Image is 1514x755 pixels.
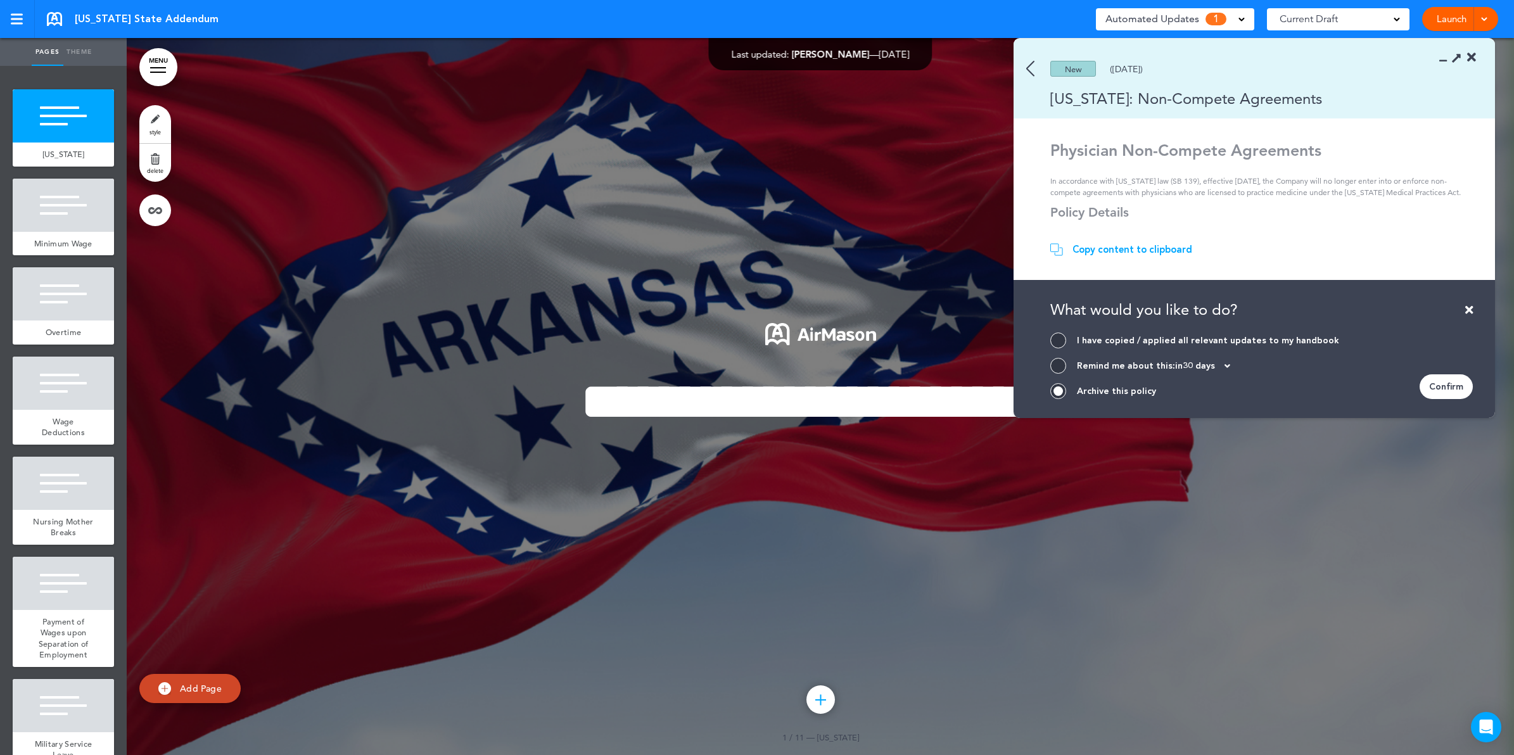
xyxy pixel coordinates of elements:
strong: Physician Non-Compete Agreements [1050,141,1321,160]
span: [DATE] [879,48,910,60]
a: Nursing Mother Breaks [13,510,114,545]
span: Payment of Wages upon Separation of Employment [39,616,89,661]
a: Wage Deductions [13,410,114,445]
div: Open Intercom Messenger [1471,712,1501,742]
a: Overtime [13,320,114,345]
span: Current Draft [1280,10,1338,28]
span: Add Page [180,683,222,694]
a: [US_STATE] [13,143,114,167]
span: delete [147,167,163,174]
strong: Policy Details [1050,205,1129,220]
span: 1 [1205,13,1226,25]
span: Automated Updates [1105,10,1199,28]
span: — [806,732,815,742]
div: Confirm [1420,374,1473,399]
div: New [1050,61,1096,77]
span: 1 / 11 [782,732,804,742]
a: Launch [1432,7,1472,31]
div: Copy content to clipboard [1072,243,1192,256]
span: [US_STATE] [817,732,859,742]
div: I have copied / applied all relevant updates to my handbook [1077,334,1339,346]
img: copy.svg [1050,243,1063,256]
div: [US_STATE]: Non-Compete Agreements [1014,88,1458,109]
span: 30 days [1183,362,1215,371]
div: — [732,49,910,59]
div: What would you like to do? [1050,299,1473,333]
a: Pages [32,38,63,66]
span: Minimum Wage [34,238,92,249]
a: MENU [139,48,177,86]
div: ([DATE]) [1110,65,1143,73]
span: Last updated: [732,48,789,60]
a: delete [139,144,171,182]
div: Archive this policy [1077,385,1156,397]
span: [US_STATE] [42,149,85,160]
img: add.svg [158,682,171,695]
span: style [149,128,161,136]
span: Nursing Mother Breaks [33,516,93,538]
span: Wage Deductions [42,416,85,438]
a: Minimum Wage [13,232,114,256]
a: Add Page [139,674,241,704]
img: 1722553576973-Airmason_logo_White.png [765,323,876,345]
p: In accordance with [US_STATE] law (SB 139), effective [DATE], the Company will no longer enter in... [1050,175,1462,198]
span: [US_STATE] State Addendum [75,12,219,26]
a: style [139,105,171,143]
a: Payment of Wages upon Separation of Employment [13,610,114,667]
a: Theme [63,38,95,66]
img: back.svg [1026,61,1034,77]
span: Overtime [46,327,81,338]
span: Remind me about this: [1077,360,1175,372]
span: [PERSON_NAME] [792,48,870,60]
div: in [1175,362,1230,371]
